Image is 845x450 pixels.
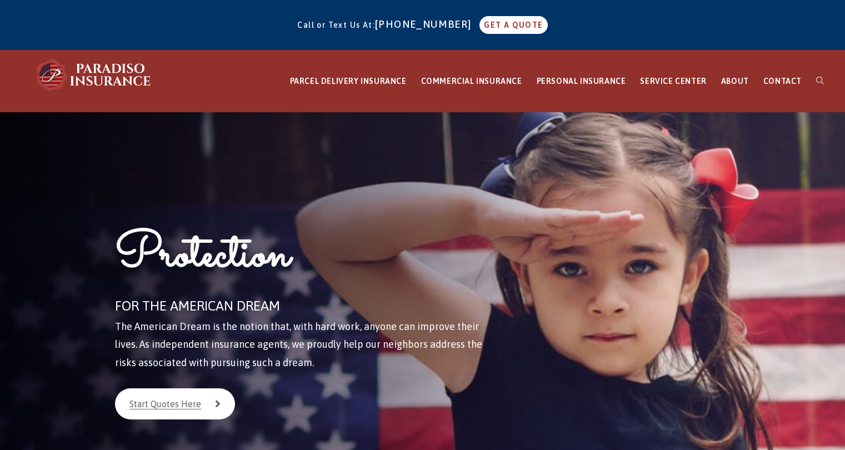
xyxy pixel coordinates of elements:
a: COMMERCIAL INSURANCE [414,51,529,112]
a: ABOUT [714,51,756,112]
span: FOR THE AMERICAN DREAM [115,298,280,313]
img: Paradiso Insurance [33,58,156,92]
span: ABOUT [721,77,749,86]
a: GET A QUOTE [479,16,547,34]
a: PARCEL DELIVERY INSURANCE [283,51,414,112]
span: PERSONAL INSURANCE [537,77,626,86]
a: PERSONAL INSURANCE [529,51,633,112]
span: COMMERCIAL INSURANCE [421,77,522,86]
span: CONTACT [763,77,802,86]
a: [PHONE_NUMBER] [375,18,477,30]
span: PARCEL DELIVERY INSURANCE [290,77,407,86]
a: SERVICE CENTER [633,51,713,112]
span: SERVICE CENTER [640,77,706,86]
a: CONTACT [756,51,809,112]
a: Start Quotes Here [115,388,235,419]
h1: Protection [115,223,488,294]
span: Call or Text Us At: [297,21,375,29]
span: The American Dream is the notion that, with hard work, anyone can improve their lives. As indepen... [115,321,482,368]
